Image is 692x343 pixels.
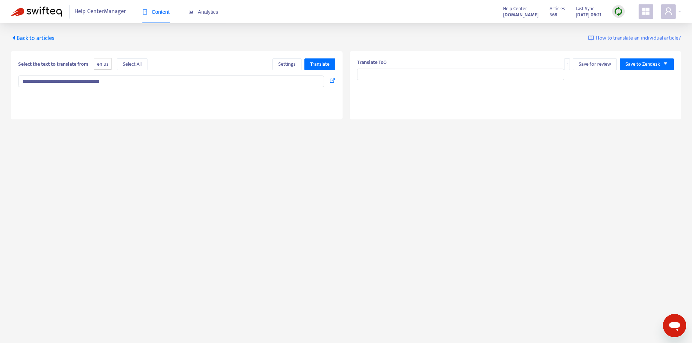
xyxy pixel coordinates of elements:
[117,58,147,70] button: Select All
[357,58,674,66] div: 0
[596,34,681,42] span: How to translate an individual article?
[278,60,296,68] span: Settings
[626,60,660,68] span: Save to Zendesk
[189,9,194,15] span: area-chart
[142,9,147,15] span: book
[503,5,527,13] span: Help Center
[550,5,565,13] span: Articles
[18,60,88,68] b: Select the text to translate from
[550,11,557,19] strong: 368
[576,5,594,13] span: Last Sync
[11,35,17,41] span: caret-left
[310,60,329,68] span: Translate
[576,11,601,19] strong: [DATE] 06:21
[564,58,570,70] button: more
[573,58,617,70] button: Save for review
[642,7,650,16] span: appstore
[11,33,54,43] span: Back to articles
[564,61,570,66] span: more
[94,58,112,70] span: en-us
[664,7,673,16] span: user
[142,9,170,15] span: Content
[272,58,302,70] button: Settings
[663,61,668,66] span: caret-down
[588,34,681,42] a: How to translate an individual article?
[357,58,384,66] b: Translate To
[74,5,126,19] span: Help Center Manager
[614,7,623,16] img: sync.dc5367851b00ba804db3.png
[123,60,142,68] span: Select All
[663,314,686,337] iframe: Button to launch messaging window
[189,9,218,15] span: Analytics
[304,58,335,70] button: Translate
[11,7,62,17] img: Swifteq
[503,11,539,19] a: [DOMAIN_NAME]
[620,58,674,70] button: Save to Zendeskcaret-down
[588,35,594,41] img: image-link
[579,60,611,68] span: Save for review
